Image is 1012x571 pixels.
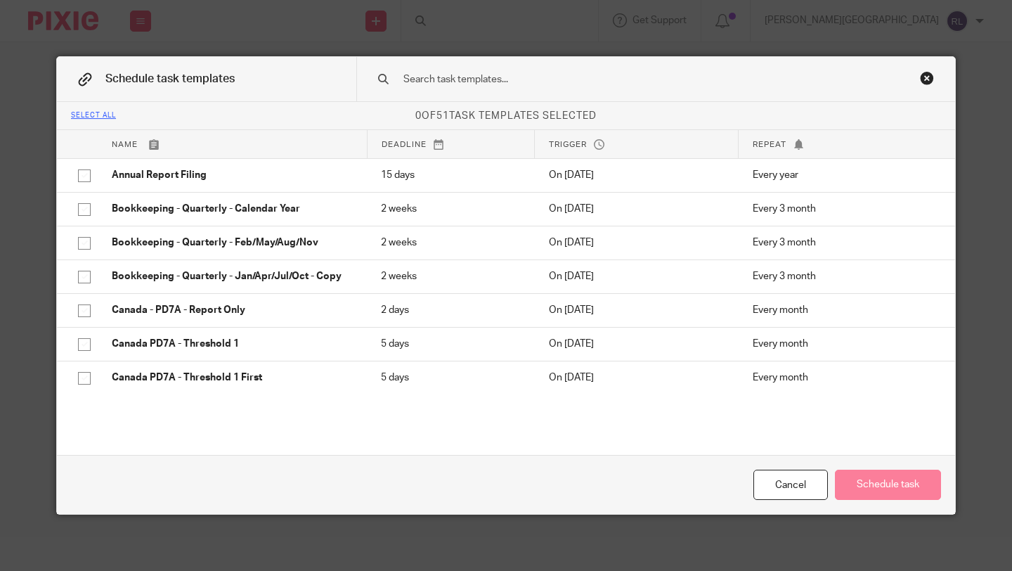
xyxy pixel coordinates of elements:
p: 15 days [381,168,521,182]
p: Canada PD7A - Threshold 1 First [112,371,353,385]
p: On [DATE] [549,371,725,385]
span: 0 [415,111,422,121]
span: 51 [436,111,449,121]
p: Canada PD7A - Threshold 1 [112,337,353,351]
p: Every month [753,337,934,351]
input: Search task templates... [402,72,865,87]
p: Repeat [753,139,934,150]
div: Select all [71,112,116,120]
p: 2 weeks [381,202,521,216]
p: On [DATE] [549,303,725,317]
p: On [DATE] [549,168,725,182]
p: Every year [753,168,934,182]
p: Bookkeeping - Quarterly - Jan/Apr/Jul/Oct - Copy [112,269,353,283]
p: 5 days [381,371,521,385]
p: Every month [753,371,934,385]
p: Every 3 month [753,202,934,216]
p: 2 weeks [381,269,521,283]
p: Deadline [382,139,521,150]
p: Every month [753,303,934,317]
p: 5 days [381,337,521,351]
p: 2 days [381,303,521,317]
div: Close this dialog window [920,71,934,85]
button: Schedule task [835,470,941,500]
p: On [DATE] [549,236,725,250]
span: Schedule task templates [105,73,235,84]
p: Bookkeeping - Quarterly - Calendar Year [112,202,353,216]
p: Annual Report Filing [112,168,353,182]
p: of task templates selected [57,109,955,123]
span: Name [112,141,138,148]
p: 2 weeks [381,236,521,250]
p: Bookkeeping - Quarterly - Feb/May/Aug/Nov [112,236,353,250]
p: On [DATE] [549,269,725,283]
p: Canada - PD7A - Report Only [112,303,353,317]
p: On [DATE] [549,337,725,351]
p: Every 3 month [753,269,934,283]
p: Every 3 month [753,236,934,250]
p: On [DATE] [549,202,725,216]
div: Cancel [753,470,828,500]
p: Trigger [549,139,724,150]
